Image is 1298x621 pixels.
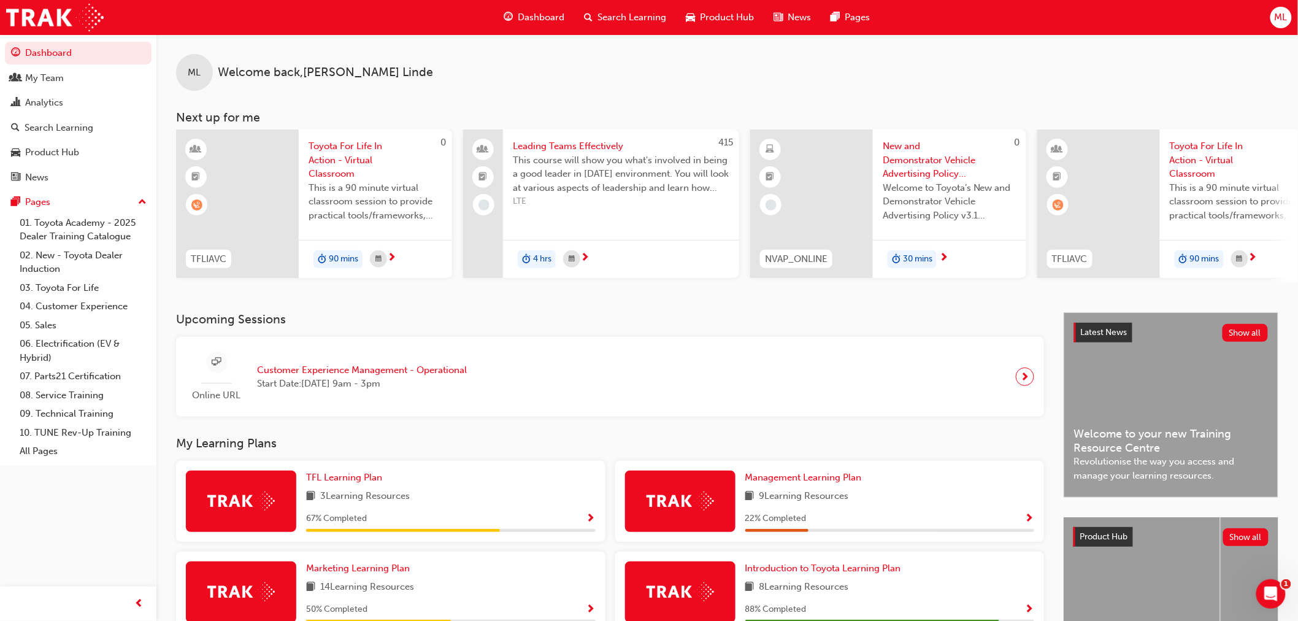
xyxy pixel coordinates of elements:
a: News [5,166,152,189]
button: Show Progress [586,602,596,617]
span: Toyota For Life In Action - Virtual Classroom [309,139,442,181]
span: 4 hrs [533,252,551,266]
h3: My Learning Plans [176,436,1044,450]
span: 22 % Completed [745,512,807,526]
span: booktick-icon [1053,169,1062,185]
a: Trak [6,4,104,31]
span: learningResourceType_INSTRUCTOR_LED-icon [1053,142,1062,158]
a: Product HubShow all [1073,527,1269,547]
span: Revolutionise the way you access and manage your learning resources. [1074,455,1268,482]
div: Analytics [25,96,63,110]
span: 90 mins [329,252,358,266]
span: learningResourceType_ELEARNING-icon [766,142,775,158]
span: search-icon [11,123,20,134]
h3: Next up for me [156,110,1298,125]
span: next-icon [580,253,589,264]
a: Management Learning Plan [745,471,867,485]
span: news-icon [11,172,20,183]
a: search-iconSearch Learning [575,5,677,30]
span: Welcome back , [PERSON_NAME] Linde [218,66,433,80]
h3: Upcoming Sessions [176,312,1044,326]
span: 30 mins [903,252,932,266]
span: 8 Learning Resources [759,580,849,595]
span: Online URL [186,388,247,403]
span: next-icon [1248,253,1258,264]
span: people-icon [11,73,20,84]
a: 02. New - Toyota Dealer Induction [15,246,152,279]
span: TFL Learning Plan [306,472,382,483]
span: 0 [440,137,446,148]
a: 09. Technical Training [15,404,152,423]
span: learningRecordVerb_WAITLIST-icon [191,199,202,210]
a: news-iconNews [764,5,821,30]
span: book-icon [745,489,755,504]
span: ML [1275,10,1288,25]
span: Latest News [1081,327,1127,337]
a: 0TFLIAVCToyota For Life In Action - Virtual ClassroomThis is a 90 minute virtual classroom sessio... [176,129,452,278]
span: next-icon [387,253,396,264]
span: 415 [718,137,733,148]
a: Latest NewsShow all [1074,323,1268,342]
a: 04. Customer Experience [15,297,152,316]
a: 10. TUNE Rev-Up Training [15,423,152,442]
img: Trak [647,492,714,511]
span: search-icon [585,10,593,25]
span: NVAP_ONLINE [765,252,828,266]
span: sessionType_ONLINE_URL-icon [212,355,221,370]
span: next-icon [1021,368,1030,385]
span: New and Demonstrator Vehicle Advertising Policy (NVAP) – eLearning [883,139,1016,181]
span: Management Learning Plan [745,472,862,483]
span: booktick-icon [766,169,775,185]
iframe: Intercom live chat [1256,579,1286,609]
span: 50 % Completed [306,603,367,617]
span: 3 Learning Resources [320,489,410,504]
img: Trak [207,582,275,601]
span: 90 mins [1190,252,1219,266]
span: Welcome to Toyota’s New and Demonstrator Vehicle Advertising Policy v3.1 eLearning module, design... [883,181,1016,223]
span: 9 Learning Resources [759,489,849,504]
a: 07. Parts21 Certification [15,367,152,386]
span: 88 % Completed [745,603,807,617]
img: Trak [647,582,714,601]
span: ML [188,66,201,80]
span: learningRecordVerb_WAITLIST-icon [1053,199,1064,210]
span: 0 [1015,137,1020,148]
div: My Team [25,71,64,85]
span: TFLIAVC [191,252,226,266]
span: duration-icon [318,252,326,268]
a: 05. Sales [15,316,152,335]
span: book-icon [745,580,755,595]
span: Customer Experience Management - Operational [257,363,467,377]
span: Leading Teams Effectively [513,139,729,153]
span: duration-icon [522,252,531,268]
span: learningRecordVerb_NONE-icon [766,199,777,210]
span: Show Progress [1025,604,1034,615]
a: 08. Service Training [15,386,152,405]
span: people-icon [479,142,488,158]
span: car-icon [686,10,696,25]
a: Analytics [5,91,152,114]
a: Marketing Learning Plan [306,561,415,576]
button: Show Progress [1025,511,1034,526]
span: Pages [845,10,870,25]
button: ML [1270,7,1292,28]
button: Pages [5,191,152,214]
a: car-iconProduct Hub [677,5,764,30]
span: pages-icon [831,10,840,25]
span: news-icon [774,10,783,25]
span: duration-icon [892,252,901,268]
img: Trak [207,492,275,511]
a: Search Learning [5,117,152,139]
span: Product Hub [701,10,755,25]
a: Product Hub [5,141,152,164]
a: All Pages [15,442,152,461]
span: chart-icon [11,98,20,109]
span: guage-icon [11,48,20,59]
a: Introduction to Toyota Learning Plan [745,561,906,576]
span: 67 % Completed [306,512,367,526]
span: calendar-icon [375,252,382,267]
a: pages-iconPages [821,5,880,30]
span: Introduction to Toyota Learning Plan [745,563,901,574]
span: book-icon [306,489,315,504]
span: up-icon [138,195,147,210]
